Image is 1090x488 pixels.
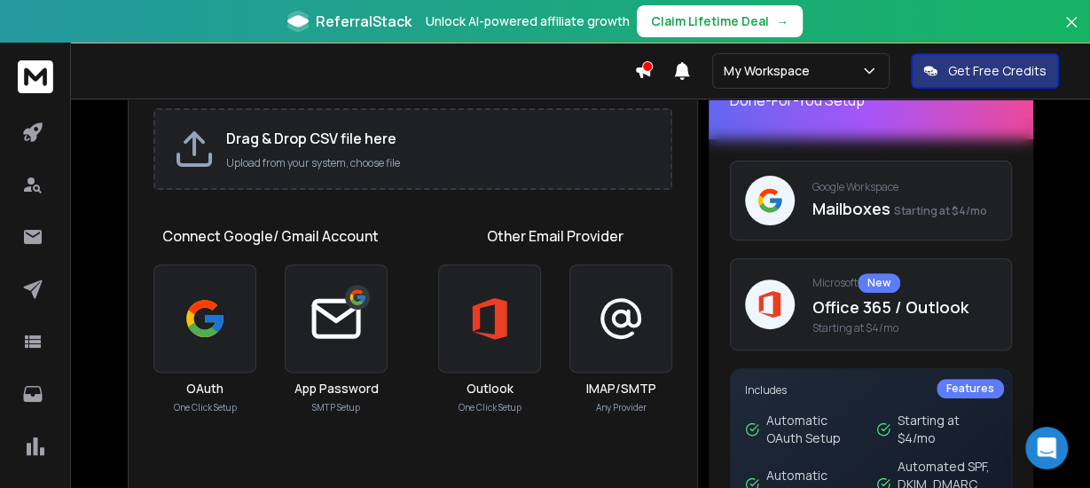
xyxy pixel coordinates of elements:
button: Claim Lifetime Deal→ [637,5,803,37]
p: Microsoft [812,273,997,293]
p: SMTP Setup [312,401,360,414]
button: Close banner [1060,11,1083,53]
p: One Click Setup [459,401,521,414]
p: Mailboxes [812,196,997,221]
p: Get Free Credits [948,62,1047,80]
h3: App Password [294,380,379,397]
h1: Other Email Provider [487,225,623,247]
button: Get Free Credits [911,53,1059,89]
p: Upload from your system, choose file [226,156,653,170]
span: ReferralStack [316,11,412,32]
p: Google Workspace [812,180,997,194]
p: Office 365 / Outlook [812,295,997,319]
p: Starting at $4/mo [898,412,997,447]
p: My Workspace [724,62,817,80]
p: Unlock AI-powered affiliate growth [426,12,630,30]
h3: OAuth [186,380,223,397]
h3: Outlook [467,380,514,397]
h1: Connect Google/ Gmail Account [162,225,379,247]
h3: IMAP/SMTP [586,380,656,397]
p: Automatic OAuth Setup [766,412,866,447]
p: Any Provider [596,401,647,414]
p: Includes [745,383,997,397]
span: → [776,12,788,30]
p: One Click Setup [174,401,237,414]
div: Features [937,379,1004,398]
span: Starting at $4/mo [894,203,987,218]
div: New [858,273,900,293]
h2: Drag & Drop CSV file here [226,128,653,149]
span: Starting at $4/mo [812,321,997,335]
p: Done-For-You Setup [730,90,1012,111]
div: Open Intercom Messenger [1025,427,1068,469]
